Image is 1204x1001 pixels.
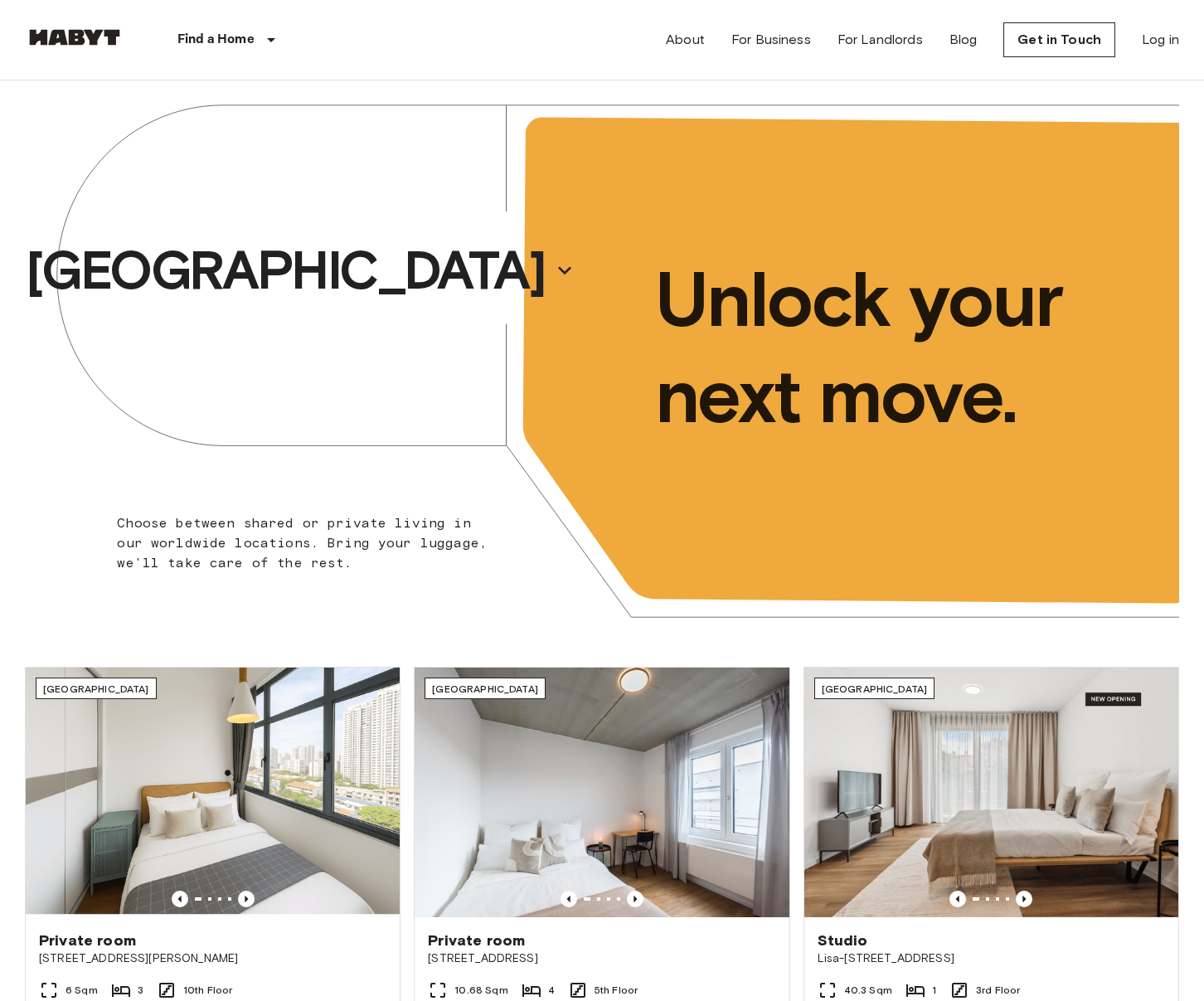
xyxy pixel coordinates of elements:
[26,237,545,304] p: [GEOGRAPHIC_DATA]
[428,950,775,967] span: [STREET_ADDRESS]
[183,983,233,998] span: 10th Floor
[949,30,978,50] a: Blog
[1016,891,1032,907] button: Previous image
[822,683,928,695] span: [GEOGRAPHIC_DATA]
[432,683,538,695] span: [GEOGRAPHIC_DATA]
[39,931,136,950] span: Private room
[818,931,868,950] span: Studio
[172,891,188,907] button: Previous image
[454,983,507,998] span: 10.68 Sqm
[949,891,966,907] button: Previous image
[731,30,811,50] a: For Business
[39,950,386,967] span: [STREET_ADDRESS][PERSON_NAME]
[837,30,923,50] a: For Landlords
[561,891,577,907] button: Previous image
[627,891,643,907] button: Previous image
[238,891,255,907] button: Previous image
[818,950,1165,967] span: Lisa-[STREET_ADDRESS]
[177,30,255,50] p: Find a Home
[26,668,400,917] img: Marketing picture of unit SG-01-116-001-02
[595,983,638,998] span: 5th Floor
[1142,30,1179,50] a: Log in
[976,983,1020,998] span: 3rd Floor
[666,30,705,50] a: About
[415,668,789,917] img: Marketing picture of unit DE-04-037-026-03Q
[19,232,581,309] button: [GEOGRAPHIC_DATA]
[428,931,525,950] span: Private room
[43,683,149,695] span: [GEOGRAPHIC_DATA]
[844,983,892,998] span: 40.3 Sqm
[117,513,498,573] p: Choose between shared or private living in our worldwide locations. Bring your luggage, we'll tak...
[804,668,1178,917] img: Marketing picture of unit DE-01-491-304-001
[66,983,98,998] span: 6 Sqm
[25,29,124,46] img: Habyt
[1003,22,1115,57] a: Get in Touch
[655,251,1153,444] p: Unlock your next move.
[138,983,143,998] span: 3
[932,983,936,998] span: 1
[548,983,555,998] span: 4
